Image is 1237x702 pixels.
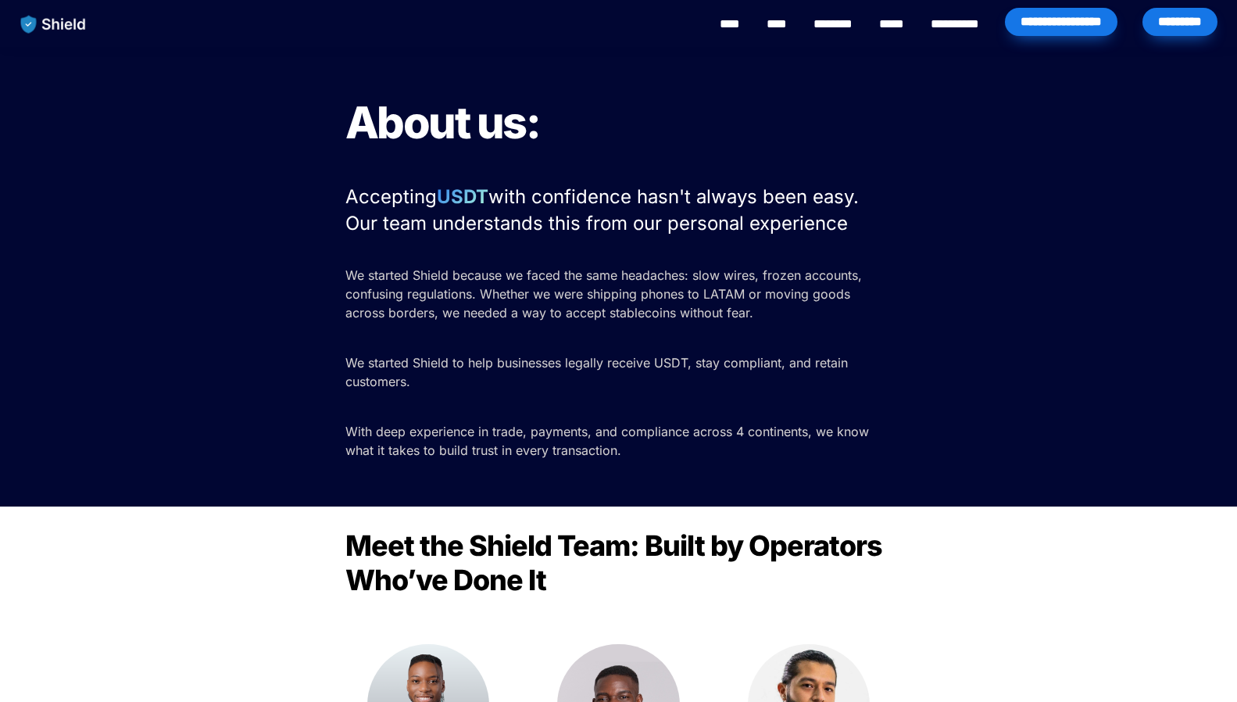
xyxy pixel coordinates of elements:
span: Meet the Shield Team: Built by Operators Who’ve Done It [345,528,888,597]
span: with confidence hasn't always been easy. Our team understands this from our personal experience [345,185,864,235]
img: website logo [13,8,94,41]
strong: USDT [437,185,488,208]
span: We started Shield to help businesses legally receive USDT, stay compliant, and retain customers. [345,355,852,389]
span: About us: [345,96,540,149]
span: With deep experience in trade, payments, and compliance across 4 continents, we know what it take... [345,424,873,458]
span: We started Shield because we faced the same headaches: slow wires, frozen accounts, confusing reg... [345,267,866,321]
span: Accepting [345,185,437,208]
